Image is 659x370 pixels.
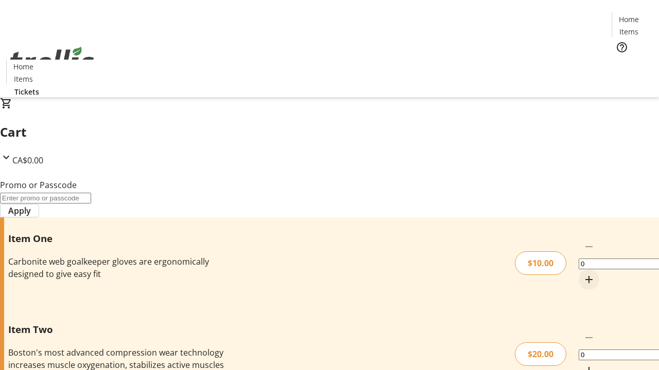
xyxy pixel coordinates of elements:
[612,60,653,70] a: Tickets
[14,73,33,84] span: Items
[619,26,638,37] span: Items
[14,86,39,97] span: Tickets
[612,26,645,37] a: Items
[12,155,43,166] span: CA$0.00
[7,61,40,72] a: Home
[579,269,599,290] button: Increment by one
[515,342,566,366] div: $20.00
[8,255,233,280] div: Carbonite web goalkeeper gloves are ergonomically designed to give easy fit
[515,251,566,275] div: $10.00
[7,73,40,84] a: Items
[620,60,645,70] span: Tickets
[619,14,639,25] span: Home
[8,322,233,337] h3: Item Two
[13,61,33,72] span: Home
[6,35,98,87] img: Orient E2E Organization ZwS7lenqNW's Logo
[8,231,233,246] h3: Item One
[612,37,632,58] button: Help
[8,205,31,217] span: Apply
[6,86,47,97] a: Tickets
[612,14,645,25] a: Home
